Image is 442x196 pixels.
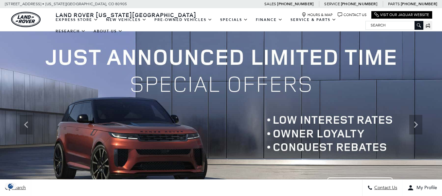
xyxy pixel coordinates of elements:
[338,12,366,17] a: Contact Us
[3,183,18,189] section: Click to Open Cookie Consent Modal
[102,14,150,26] a: New Vehicles
[287,14,340,26] a: Service & Parts
[373,185,397,191] span: Contact Us
[216,14,252,26] a: Specials
[90,26,127,37] a: About Us
[150,14,216,26] a: Pre-Owned Vehicles
[277,1,313,7] a: [PHONE_NUMBER]
[388,2,400,6] span: Parts
[11,12,41,27] img: Land Rover
[11,12,41,27] a: land-rover
[52,26,90,37] a: Research
[3,183,18,189] img: Opt-Out Icon
[366,21,423,29] input: Search
[5,2,127,6] a: [STREET_ADDRESS] • [US_STATE][GEOGRAPHIC_DATA], CO 80905
[324,2,340,6] span: Service
[401,1,437,7] a: [PHONE_NUMBER]
[341,1,377,7] a: [PHONE_NUMBER]
[402,180,442,196] button: Open user profile menu
[52,14,102,26] a: EXPRESS STORE
[20,115,33,134] div: Previous
[374,12,429,17] a: Visit Our Jaguar Website
[414,185,437,191] span: My Profile
[52,11,200,19] a: Land Rover [US_STATE][GEOGRAPHIC_DATA]
[252,14,287,26] a: Finance
[264,2,276,6] span: Sales
[56,11,196,19] span: Land Rover [US_STATE][GEOGRAPHIC_DATA]
[302,12,333,17] a: Hours & Map
[409,115,422,134] div: Next
[52,14,365,37] nav: Main Navigation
